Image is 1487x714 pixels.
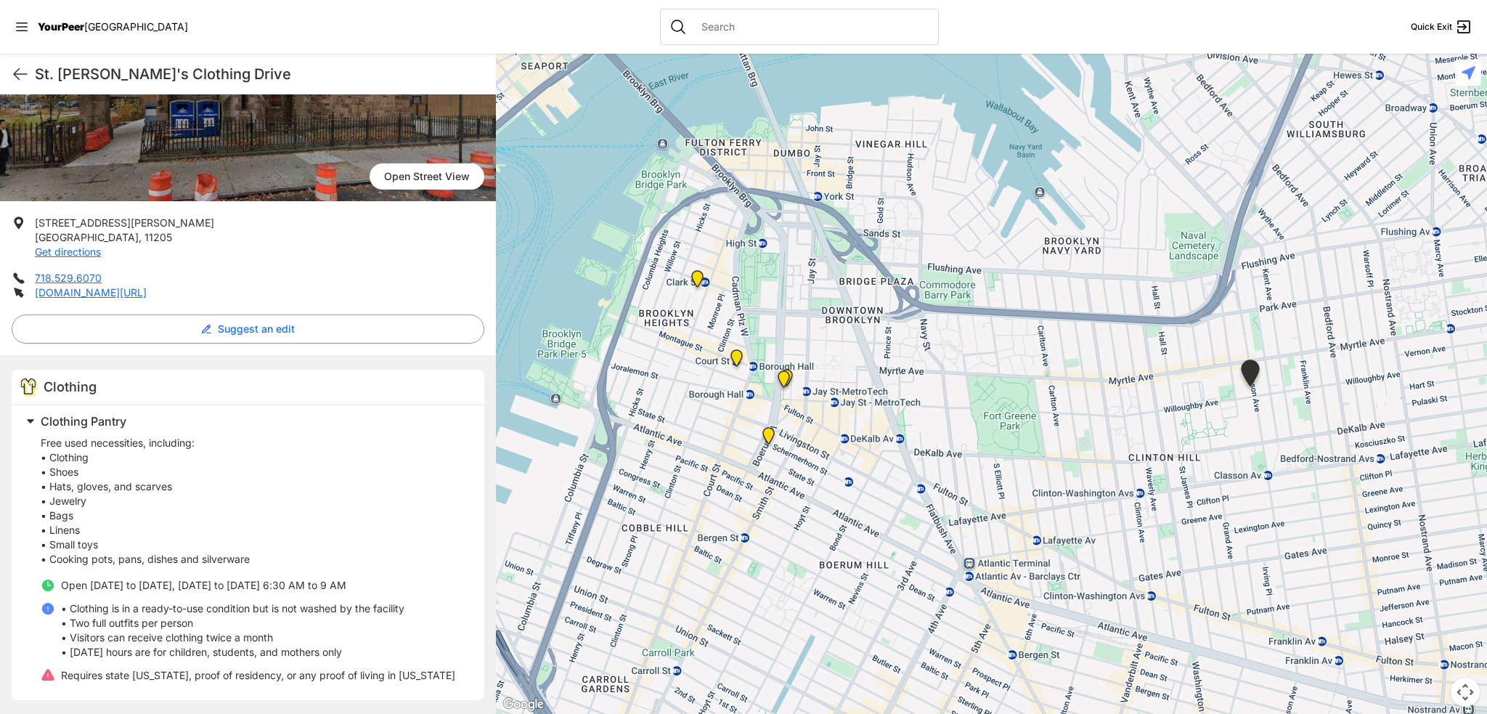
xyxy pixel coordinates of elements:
button: Map camera controls [1451,678,1480,707]
span: Clothing [44,379,97,394]
span: [STREET_ADDRESS][PERSON_NAME] [35,216,214,229]
span: , [139,231,142,243]
a: YourPeer[GEOGRAPHIC_DATA] [38,23,188,31]
a: 718.529.6070 [35,272,102,284]
span: YourPeer [38,20,84,33]
p: Free used necessities, including: • Clothing • Shoes • Hats, gloves, and scarves • Jewelry • Bags... [41,436,467,567]
div: Brooklyn [778,369,796,392]
div: Brooklyn [728,349,746,373]
h1: St. [PERSON_NAME]'s Clothing Drive [35,64,484,84]
a: Get directions [35,246,101,258]
span: Open Street View [370,163,484,190]
button: Suggest an edit [12,315,484,344]
span: Quick Exit [1411,21,1452,33]
div: Brooklyn [775,370,793,394]
span: 11205 [144,231,172,243]
p: Requires state [US_STATE], proof of residency, or any proof of living in [US_STATE] [61,668,455,683]
input: Search [693,20,929,34]
span: [GEOGRAPHIC_DATA] [84,20,188,33]
a: Quick Exit [1411,18,1472,36]
p: • Clothing is in a ready-to-use condition but is not washed by the facility • Two full outfits pe... [61,601,404,660]
span: [GEOGRAPHIC_DATA] [35,231,139,243]
a: [DOMAIN_NAME][URL] [35,286,147,299]
a: Open this area in Google Maps (opens a new window) [500,695,547,714]
span: Suggest an edit [218,322,295,336]
img: Google [500,695,547,714]
span: Clothing Pantry [41,414,126,429]
span: Open [DATE] to [DATE], [DATE] to [DATE] 6:30 AM to 9 AM [61,579,346,591]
